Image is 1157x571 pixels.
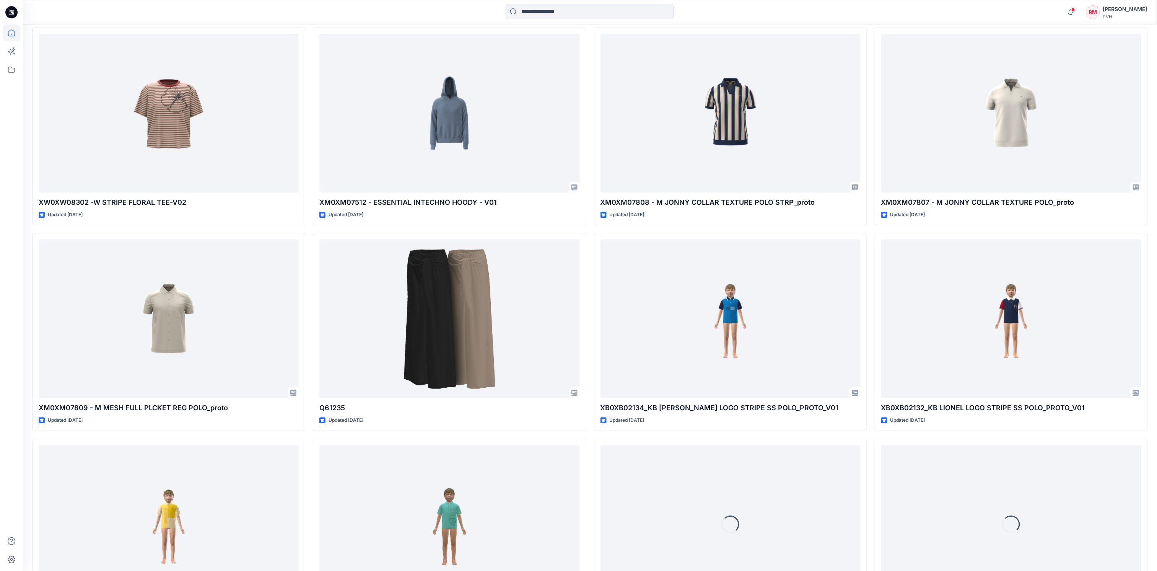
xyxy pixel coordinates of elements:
[319,403,579,414] p: Q61235
[600,240,861,398] a: XB0XB02134_KB MASON LOGO STRIPE SS POLO_PROTO_V01
[319,240,579,398] a: Q61235
[48,211,83,219] p: Updated [DATE]
[1103,14,1147,20] div: PVH
[890,417,925,425] p: Updated [DATE]
[319,197,579,208] p: XM0XM07512 - ESSENTIAL INTECHNO HOODY - V01
[1086,5,1100,19] div: RM
[39,403,299,414] p: XM0XM07809 - M MESH FULL PLCKET REG POLO_proto
[39,240,299,398] a: XM0XM07809 - M MESH FULL PLCKET REG POLO_proto
[48,417,83,425] p: Updated [DATE]
[881,240,1141,398] a: XB0XB02132_KB LIONEL LOGO STRIPE SS POLO_PROTO_V01
[881,197,1141,208] p: XM0XM07807 - M JONNY COLLAR TEXTURE POLO_proto
[319,34,579,193] a: XM0XM07512 - ESSENTIAL INTECHNO HOODY - V01
[600,34,861,193] a: XM0XM07808 - M JONNY COLLAR TEXTURE POLO STRP_proto
[610,417,644,425] p: Updated [DATE]
[39,197,299,208] p: XW0XW08302 -W STRIPE FLORAL TEE-V02
[600,197,861,208] p: XM0XM07808 - M JONNY COLLAR TEXTURE POLO STRP_proto
[39,34,299,193] a: XW0XW08302 -W STRIPE FLORAL TEE-V02
[890,211,925,219] p: Updated [DATE]
[329,417,363,425] p: Updated [DATE]
[881,403,1141,414] p: XB0XB02132_KB LIONEL LOGO STRIPE SS POLO_PROTO_V01
[329,211,363,219] p: Updated [DATE]
[1103,5,1147,14] div: [PERSON_NAME]
[881,34,1141,193] a: XM0XM07807 - M JONNY COLLAR TEXTURE POLO_proto
[610,211,644,219] p: Updated [DATE]
[600,403,861,414] p: XB0XB02134_KB [PERSON_NAME] LOGO STRIPE SS POLO_PROTO_V01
